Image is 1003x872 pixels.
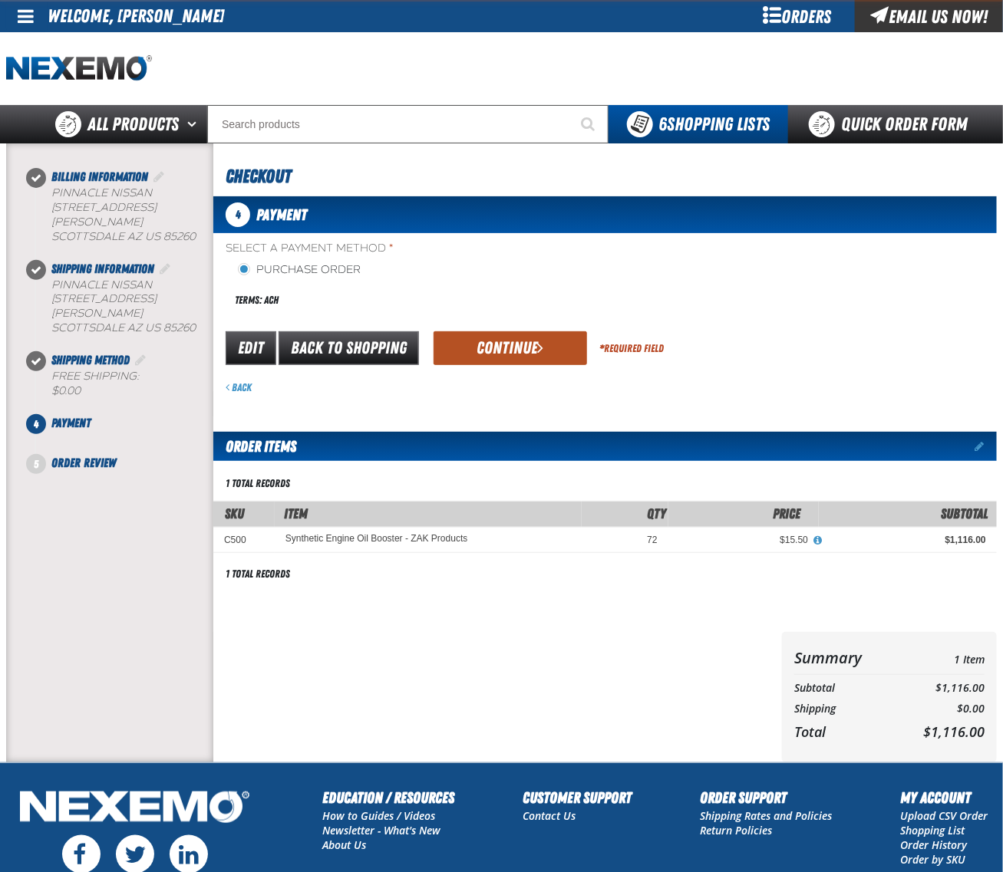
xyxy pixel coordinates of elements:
[900,823,965,837] a: Shopping List
[36,168,213,260] li: Billing Information. Step 1 of 5. Completed
[226,166,291,187] span: Checkout
[36,260,213,352] li: Shipping Information. Step 2 of 5. Completed
[15,786,254,831] img: Nexemo Logo
[923,722,985,741] span: $1,116.00
[830,534,986,546] div: $1,116.00
[794,678,894,699] th: Subtotal
[213,432,296,461] h2: Order Items
[226,331,276,365] a: Edit
[163,230,196,243] bdo: 85260
[975,441,997,452] a: Edit items
[700,823,772,837] a: Return Policies
[226,284,605,317] div: Terms: ACH
[238,263,361,278] label: Purchase Order
[51,456,116,470] span: Order Review
[523,786,632,809] h2: Customer Support
[26,414,46,434] span: 4
[51,384,81,397] strong: $0.00
[51,262,154,276] span: Shipping Information
[900,837,967,852] a: Order History
[51,321,124,334] span: SCOTTSDALE
[51,353,130,367] span: Shipping Method
[322,823,440,837] a: Newsletter - What's New
[900,808,988,823] a: Upload CSV Order
[700,786,832,809] h2: Order Support
[285,534,467,545] a: Synthetic Engine Oil Booster - ZAK Products
[808,534,828,548] button: View All Prices for Synthetic Engine Oil Booster - ZAK Products
[51,201,157,229] span: [STREET_ADDRESS][PERSON_NAME]
[647,535,657,545] span: 72
[213,527,275,552] td: C500
[157,262,173,276] a: Edit Shipping Information
[322,808,435,823] a: How to Guides / Videos
[279,331,419,365] a: Back to Shopping
[322,837,366,852] a: About Us
[900,852,965,867] a: Order by SKU
[238,263,250,275] input: Purchase Order
[51,370,213,399] div: Free Shipping:
[900,786,988,809] h2: My Account
[145,321,160,334] span: US
[51,416,91,430] span: Payment
[226,381,252,393] a: Back
[322,786,454,809] h2: Education / Resources
[151,169,167,184] a: Edit Billing Information
[51,230,124,243] span: SCOTTSDALE
[127,230,142,243] span: AZ
[182,105,207,143] button: Open All Products pages
[794,644,894,671] th: Summary
[523,808,576,823] a: Contact Us
[225,505,244,522] a: SKU
[434,331,587,365] button: Continue
[788,105,996,143] a: Quick Order Form
[648,505,667,522] span: Qty
[51,169,148,184] span: Billing Information
[658,114,770,135] span: Shopping Lists
[941,505,988,522] span: Subtotal
[570,105,609,143] button: Start Searching
[609,105,788,143] button: You have 6 Shopping Lists. Open to view details
[679,534,808,546] div: $15.50
[133,353,148,367] a: Edit Shipping Method
[794,719,894,744] th: Total
[894,644,985,671] td: 1 Item
[51,278,152,291] span: Pinnacle Nissan
[226,567,290,581] div: 1 total records
[127,321,142,334] span: AZ
[207,105,609,143] input: Search
[6,55,152,82] img: Nexemo logo
[145,230,160,243] span: US
[658,114,667,135] strong: 6
[226,202,250,227] span: 4
[6,55,152,82] a: Home
[87,110,179,138] span: All Products
[794,699,894,719] th: Shipping
[163,321,196,334] bdo: 85260
[700,808,832,823] a: Shipping Rates and Policies
[51,186,152,199] span: Pinnacle Nissan
[284,505,308,522] span: Item
[894,678,985,699] td: $1,116.00
[26,454,46,474] span: 5
[51,292,157,320] span: [STREET_ADDRESS][PERSON_NAME]
[36,351,213,414] li: Shipping Method. Step 3 of 5. Completed
[773,505,800,522] span: Price
[226,242,605,256] span: Select a Payment Method
[226,476,290,491] div: 1 total records
[894,699,985,719] td: $0.00
[599,341,664,356] div: Required Field
[36,454,213,472] li: Order Review. Step 5 of 5. Not Completed
[256,206,307,224] span: Payment
[25,168,213,472] nav: Checkout steps. Current step is Payment. Step 4 of 5
[36,414,213,454] li: Payment. Step 4 of 5. Not Completed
